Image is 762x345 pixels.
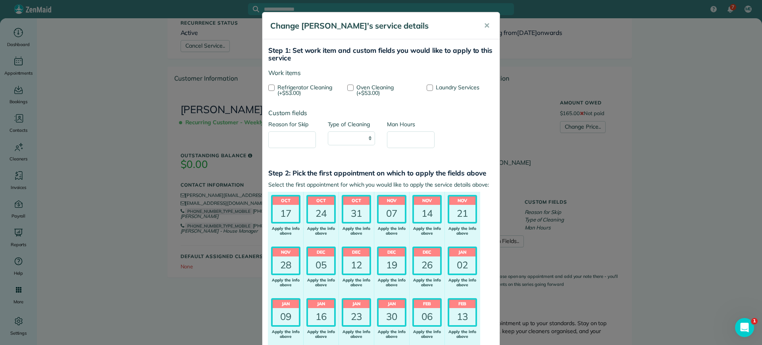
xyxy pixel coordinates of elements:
[306,278,336,287] div: Apply the info above
[308,308,334,325] div: 16
[414,197,440,205] header: Nov
[735,318,754,337] iframe: Intercom live chat
[414,256,440,274] div: 26
[379,205,405,222] div: 07
[449,256,475,274] div: 02
[751,318,758,324] span: 1
[448,278,477,287] div: Apply the info above
[342,278,371,287] div: Apply the info above
[268,181,494,189] label: Select the first appointment for which you would like to apply the service details above:
[273,248,299,256] header: Nov
[342,226,371,236] div: Apply the info above
[308,300,334,308] header: Jan
[271,278,300,287] div: Apply the info above
[308,205,334,222] div: 24
[414,308,440,325] div: 06
[306,226,336,236] div: Apply the info above
[449,205,475,222] div: 21
[379,248,405,256] header: Dec
[379,300,405,308] header: Jan
[268,47,494,62] h3: Step 1: Set work item and custom fields you would like to apply to this service
[448,330,477,339] div: Apply the info above
[273,300,299,308] header: Jan
[343,248,369,256] header: Dec
[306,330,336,339] div: Apply the info above
[379,308,405,325] div: 30
[412,278,442,287] div: Apply the info above
[277,84,332,96] span: Refrigerator Cleaning (+$53.00)
[308,197,334,205] header: Oct
[273,205,299,222] div: 17
[343,205,369,222] div: 31
[377,278,406,287] div: Apply the info above
[377,330,406,339] div: Apply the info above
[414,205,440,222] div: 14
[484,21,490,30] span: ✕
[268,120,316,128] label: Reason for Skip
[356,84,394,96] span: Oven Cleaning (+$53.00)
[273,197,299,205] header: Oct
[343,197,369,205] header: Oct
[412,226,442,236] div: Apply the info above
[343,256,369,274] div: 12
[449,197,475,205] header: Nov
[270,20,473,31] h5: Change [PERSON_NAME]'s service details
[377,226,406,236] div: Apply the info above
[308,248,334,256] header: Dec
[268,110,494,116] h4: Custom fields
[379,256,405,274] div: 19
[268,69,494,76] h4: Work items
[436,84,479,91] span: Laundry Services
[343,300,369,308] header: Jan
[414,248,440,256] header: Dec
[271,226,300,236] div: Apply the info above
[308,256,334,274] div: 05
[273,256,299,274] div: 28
[268,170,494,177] h3: Step 2: Pick the first appointment on which to apply the fields above
[271,330,300,339] div: Apply the info above
[414,300,440,308] header: Feb
[448,226,477,236] div: Apply the info above
[449,248,475,256] header: Jan
[273,308,299,325] div: 09
[387,120,435,128] label: Man Hours
[449,308,475,325] div: 13
[412,330,442,339] div: Apply the info above
[449,300,475,308] header: Feb
[342,330,371,339] div: Apply the info above
[343,308,369,325] div: 23
[379,197,405,205] header: Nov
[328,120,375,128] label: Type of Cleaning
